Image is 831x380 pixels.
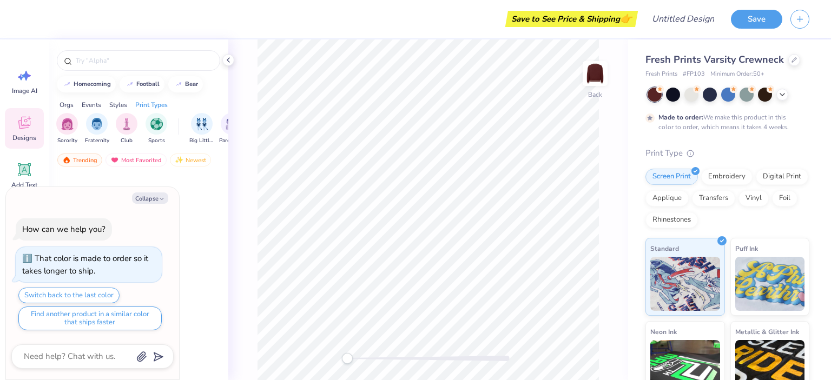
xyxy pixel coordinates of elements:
[135,100,168,110] div: Print Types
[175,156,183,164] img: newest.gif
[12,86,37,95] span: Image AI
[683,70,705,79] span: # FP103
[735,326,799,337] span: Metallic & Glitter Ink
[85,113,109,145] div: filter for Fraternity
[85,137,109,145] span: Fraternity
[645,147,809,159] div: Print Type
[18,288,120,303] button: Switch back to the last color
[650,243,679,254] span: Standard
[226,118,238,130] img: Parent's Weekend Image
[85,113,109,145] button: filter button
[643,8,723,30] input: Untitled Design
[219,137,244,145] span: Parent's Weekend
[116,113,137,145] div: filter for Club
[645,70,677,79] span: Fresh Prints
[701,169,753,185] div: Embroidery
[645,169,698,185] div: Screen Print
[645,212,698,228] div: Rhinestones
[75,55,213,66] input: Try "Alpha"
[61,118,74,130] img: Sorority Image
[185,81,198,87] div: bear
[650,326,677,337] span: Neon Ink
[109,100,127,110] div: Styles
[56,113,78,145] div: filter for Sorority
[82,100,101,110] div: Events
[60,100,74,110] div: Orgs
[710,70,764,79] span: Minimum Order: 50 +
[148,137,165,145] span: Sports
[772,190,797,206] div: Foil
[146,113,167,145] button: filter button
[620,12,632,25] span: 👉
[120,76,164,92] button: football
[731,10,782,29] button: Save
[588,90,602,99] div: Back
[121,118,133,130] img: Club Image
[12,134,36,142] span: Designs
[189,137,214,145] span: Big Little Reveal
[136,81,160,87] div: football
[18,306,162,330] button: Find another product in a similar color that ships faster
[219,113,244,145] button: filter button
[116,113,137,145] button: filter button
[342,353,353,364] div: Accessibility label
[645,190,689,206] div: Applique
[658,113,703,122] strong: Made to order:
[11,181,37,189] span: Add Text
[132,192,168,204] button: Collapse
[105,154,167,166] div: Most Favorited
[650,257,720,311] img: Standard
[756,169,808,185] div: Digital Print
[170,154,211,166] div: Newest
[508,11,635,27] div: Save to See Price & Shipping
[150,118,163,130] img: Sports Image
[658,112,792,132] div: We make this product in this color to order, which means it takes 4 weeks.
[196,118,208,130] img: Big Little Reveal Image
[174,81,183,88] img: trend_line.gif
[189,113,214,145] div: filter for Big Little Reveal
[110,156,119,164] img: most_fav.gif
[126,81,134,88] img: trend_line.gif
[189,113,214,145] button: filter button
[57,137,77,145] span: Sorority
[645,53,784,66] span: Fresh Prints Varsity Crewneck
[62,156,71,164] img: trending.gif
[219,113,244,145] div: filter for Parent's Weekend
[146,113,167,145] div: filter for Sports
[57,76,116,92] button: homecoming
[735,243,758,254] span: Puff Ink
[168,76,203,92] button: bear
[74,81,111,87] div: homecoming
[56,113,78,145] button: filter button
[584,63,606,84] img: Back
[63,81,71,88] img: trend_line.gif
[738,190,769,206] div: Vinyl
[692,190,735,206] div: Transfers
[735,257,805,311] img: Puff Ink
[57,154,102,166] div: Trending
[91,118,103,130] img: Fraternity Image
[22,224,105,235] div: How can we help you?
[121,137,133,145] span: Club
[22,253,148,276] div: That color is made to order so it takes longer to ship.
